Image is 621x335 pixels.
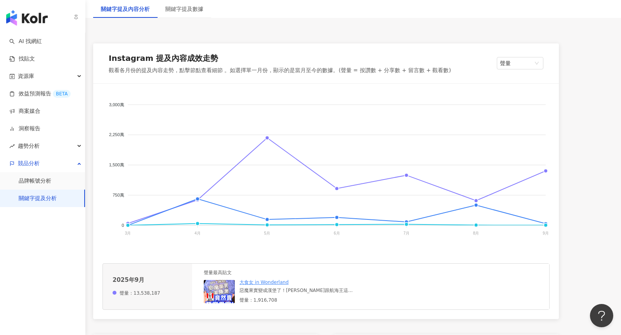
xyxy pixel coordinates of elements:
a: 大食女 in Wonderland [239,280,289,285]
tspan: 7月 [403,231,409,235]
span: 競品分析 [18,155,40,172]
a: 商案媒合 [9,107,40,115]
tspan: 6月 [334,231,340,235]
tspan: 750萬 [113,193,124,197]
img: post-image [204,280,235,303]
div: 聲量最高貼文 [204,269,356,276]
div: 關鍵字提及數據 [165,5,203,13]
tspan: 1,500萬 [109,162,124,167]
iframe: Help Scout Beacon - Open [590,304,613,327]
a: 品牌帳號分析 [19,177,51,185]
span: 聲量 [500,57,540,69]
div: 惡魔果實變成漢堡了！[PERSON_NAME]跟航海王這聯名...太狂！😍😍😍 - 漢堡盒子是寶箱設計～ 一打開，看到惡魔果實在裡面，[PERSON_NAME]的太驚喜！XDDD 惡魔果實咔啦海... [239,287,356,294]
div: 聲量：13,538,187 [113,290,160,297]
tspan: 0 [121,223,124,228]
tspan: 4月 [194,231,201,235]
span: 趨勢分析 [18,137,40,155]
div: 關鍵字提及內容分析 [101,5,150,13]
span: rise [9,143,15,149]
tspan: 5月 [264,231,271,235]
div: 聲量：1,916,708 [239,297,356,304]
div: Instagram 提及內容成效走勢 [109,53,218,64]
tspan: 3,000萬 [109,102,124,107]
a: 洞察報告 [9,125,40,133]
span: 資源庫 [18,67,34,85]
a: 效益預測報告BETA [9,90,71,98]
a: 找貼文 [9,55,35,63]
a: 關鍵字提及分析 [19,195,57,202]
img: logo [6,10,48,26]
div: 2025年9月 [113,276,144,284]
tspan: 3月 [125,231,131,235]
tspan: 8月 [473,231,479,235]
a: searchAI 找網紅 [9,38,42,45]
tspan: 2,250萬 [109,133,124,137]
div: 觀看各月份的提及內容走勢，點擊節點查看細節 。如選擇單一月份，顯示的是當月至今的數據。(聲量 = 按讚數 + 分享數 + 留言數 + 觀看數) [109,67,451,74]
tspan: 9月 [543,231,549,235]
